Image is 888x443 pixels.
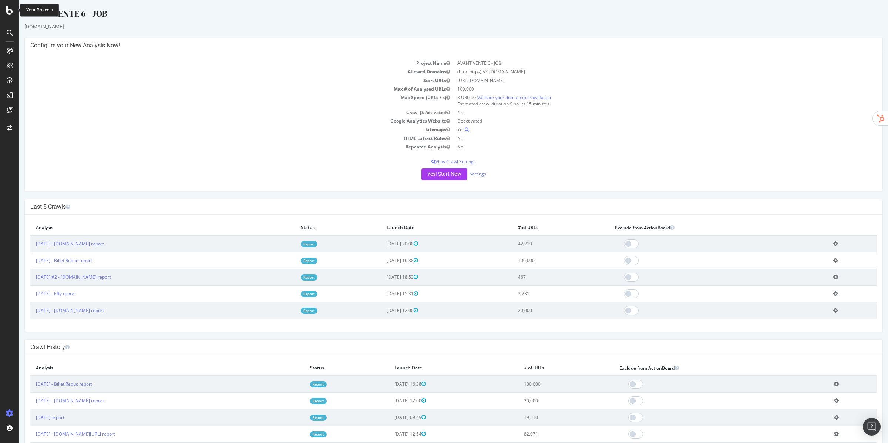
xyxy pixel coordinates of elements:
[17,241,85,247] a: [DATE] - [DOMAIN_NAME] report
[595,360,809,376] th: Exclude from ActionBoard
[282,241,298,247] a: Report
[499,360,595,376] th: # of URLs
[285,360,370,376] th: Status
[282,274,298,281] a: Report
[434,142,858,151] td: No
[367,274,399,280] span: [DATE] 18:53
[434,134,858,142] td: No
[434,125,858,134] td: Yes
[375,381,407,387] span: [DATE] 16:38
[590,220,808,235] th: Exclude from ActionBoard
[11,108,434,117] td: Crawl JS Activated
[11,158,858,165] p: View Crawl Settings
[370,360,499,376] th: Launch Date
[291,431,307,437] a: Report
[434,108,858,117] td: No
[493,302,590,319] td: 20,000
[493,220,590,235] th: # of URLs
[493,235,590,252] td: 42,219
[11,93,434,108] td: Max Speed (URLs / s)
[402,168,448,180] button: Yes! Start Now
[434,93,858,108] td: 3 URLs / s Estimated crawl duration:
[863,418,881,436] div: Open Intercom Messenger
[367,307,399,313] span: [DATE] 12:00
[291,415,307,421] a: Report
[367,257,399,264] span: [DATE] 16:38
[11,220,276,235] th: Analysis
[499,392,595,409] td: 20,000
[362,220,493,235] th: Launch Date
[5,23,864,30] div: [DOMAIN_NAME]
[434,117,858,125] td: Deactivated
[499,376,595,393] td: 100,000
[434,59,858,67] td: AVANT VENTE 6 - JOB
[434,67,858,76] td: (http|https)://*.[DOMAIN_NAME]
[499,409,595,426] td: 19,510
[291,381,307,387] a: Report
[493,252,590,269] td: 100,000
[11,42,858,49] h4: Configure your New Analysis Now!
[367,241,399,247] span: [DATE] 20:08
[434,85,858,93] td: 100,000
[375,414,407,420] span: [DATE] 09:49
[17,414,45,420] a: [DATE] report
[11,125,434,134] td: Sitemaps
[458,94,532,101] a: Validate your domain to crawl faster
[375,431,407,437] span: [DATE] 12:54
[434,76,858,85] td: [URL][DOMAIN_NAME]
[11,142,434,151] td: Repeated Analysis
[367,291,399,297] span: [DATE] 15:31
[17,307,85,313] a: [DATE] - [DOMAIN_NAME] report
[499,426,595,442] td: 82,071
[11,76,434,85] td: Start URLs
[276,220,362,235] th: Status
[493,269,590,285] td: 467
[17,291,57,297] a: [DATE] - Effy report
[11,360,285,376] th: Analysis
[26,7,53,13] div: Your Projects
[282,291,298,297] a: Report
[493,285,590,302] td: 3,231
[5,7,864,23] div: AVANT VENTE 6 - JOB
[17,381,73,387] a: [DATE] - Billet Reduc report
[11,134,434,142] td: HTML Extract Rules
[450,171,467,177] a: Settings
[491,101,530,107] span: 9 hours 15 minutes
[11,59,434,67] td: Project Name
[11,117,434,125] td: Google Analytics Website
[17,431,96,437] a: [DATE] - [DOMAIN_NAME][URL] report
[11,67,434,76] td: Allowed Domains
[282,308,298,314] a: Report
[17,274,91,280] a: [DATE] #2 - [DOMAIN_NAME] report
[375,397,407,404] span: [DATE] 12:00
[282,258,298,264] a: Report
[11,85,434,93] td: Max # of Analysed URLs
[17,397,85,404] a: [DATE] - [DOMAIN_NAME] report
[17,257,73,264] a: [DATE] - Billet Reduc report
[11,203,858,211] h4: Last 5 Crawls
[291,398,307,404] a: Report
[11,343,858,351] h4: Crawl History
